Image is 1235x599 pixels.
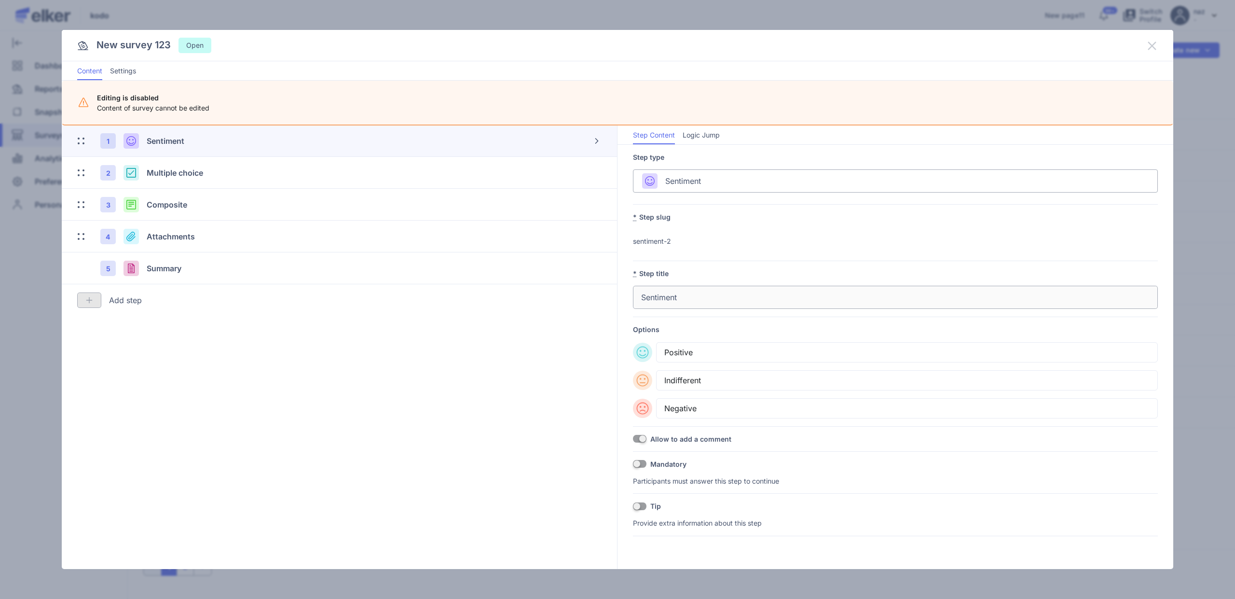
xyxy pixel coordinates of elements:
label: Step title [633,269,1158,278]
span: Indifferent [656,370,1158,390]
span: Multiple choice [147,168,203,178]
label: Step slug [633,212,1158,222]
img: svg%3e [592,136,602,146]
label: Tip [650,501,661,511]
span: Sentiment [665,176,701,186]
span: Sentiment [147,136,184,146]
p: Participants must answer this step to continue [633,476,1158,486]
label: Allow to add a comment [650,434,731,444]
img: Negative [633,399,652,418]
span: Step Content [633,130,675,140]
span: Composite [147,200,187,209]
span: Attachments [147,232,195,241]
img: Positive [633,343,652,362]
span: Logic Jump [683,130,720,140]
img: Indifferent [633,371,652,390]
label: Options [633,325,1158,334]
span: Summary [147,264,181,273]
p: Provide extra information about this step [633,518,1158,528]
span: Editing is disabled [97,93,209,103]
span: Content of survey cannot be edited [97,103,209,113]
h4: New survey 123 [96,39,171,52]
p: Add step [109,296,142,305]
label: Step type [633,153,1158,162]
span: Settings [110,66,136,76]
input: Search for option [702,176,1138,188]
abbr: Required [633,212,637,220]
span: Open [186,42,204,49]
div: Search for option [633,169,1158,193]
span: Positive [656,342,1158,362]
abbr: Required [633,269,637,277]
img: svg%3e [642,173,658,189]
span: Negative [656,398,1158,418]
label: Mandatory [650,460,686,469]
button: Add step [77,293,142,308]
div: sentiment-2 [633,236,671,246]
